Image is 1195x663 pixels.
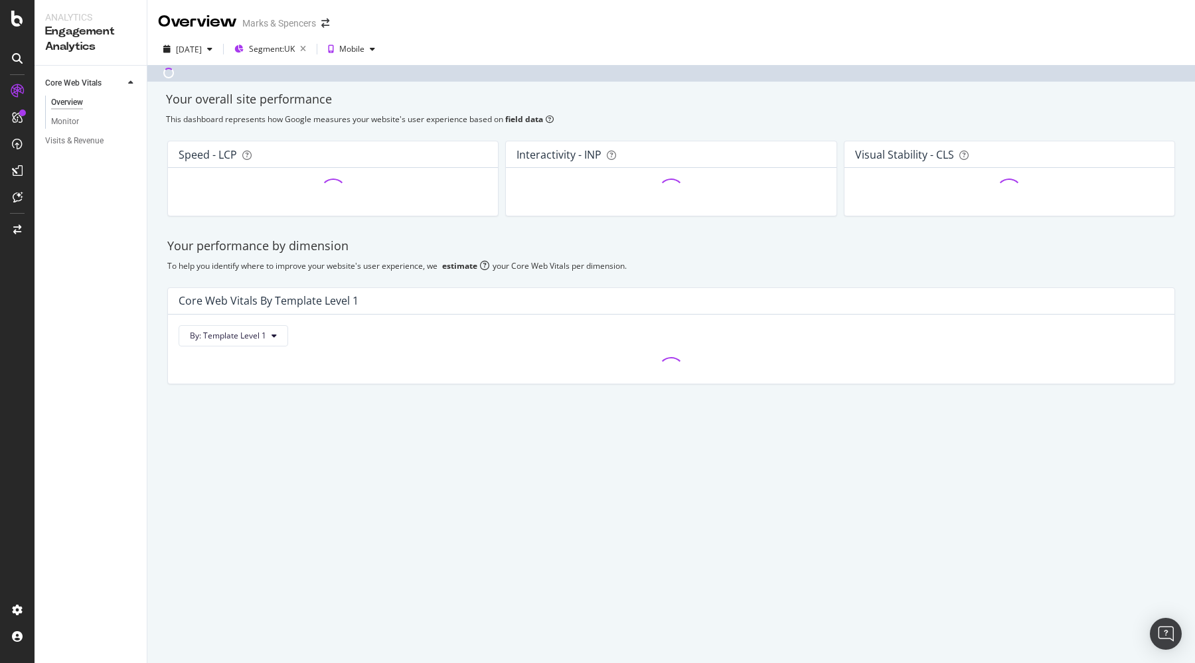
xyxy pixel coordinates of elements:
div: Engagement Analytics [45,24,136,54]
div: arrow-right-arrow-left [321,19,329,28]
div: Core Web Vitals By Template Level 1 [179,294,358,307]
div: Your performance by dimension [167,238,1175,255]
div: estimate [442,260,477,271]
div: Mobile [339,45,364,53]
a: Core Web Vitals [45,76,124,90]
button: By: Template Level 1 [179,325,288,346]
div: Marks & Spencers [242,17,316,30]
div: Analytics [45,11,136,24]
div: Visual Stability - CLS [855,148,954,161]
div: [DATE] [176,44,202,55]
button: [DATE] [158,38,218,60]
div: Interactivity - INP [517,148,601,161]
b: field data [505,113,543,125]
a: Visits & Revenue [45,134,137,148]
div: Overview [158,11,237,33]
div: Visits & Revenue [45,134,104,148]
div: Open Intercom Messenger [1150,618,1182,650]
button: Mobile [323,38,380,60]
div: Monitor [51,115,79,129]
span: Segment: UK [249,43,295,54]
div: This dashboard represents how Google measures your website's user experience based on [166,113,1176,125]
div: Core Web Vitals [45,76,102,90]
div: To help you identify where to improve your website's user experience, we your Core Web Vitals per... [167,260,1175,271]
div: Speed - LCP [179,148,237,161]
span: By: Template Level 1 [190,330,266,341]
div: Overview [51,96,83,110]
div: Your overall site performance [166,91,1176,108]
a: Overview [51,96,137,110]
a: Monitor [51,115,137,129]
button: Segment:UK [229,38,311,60]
